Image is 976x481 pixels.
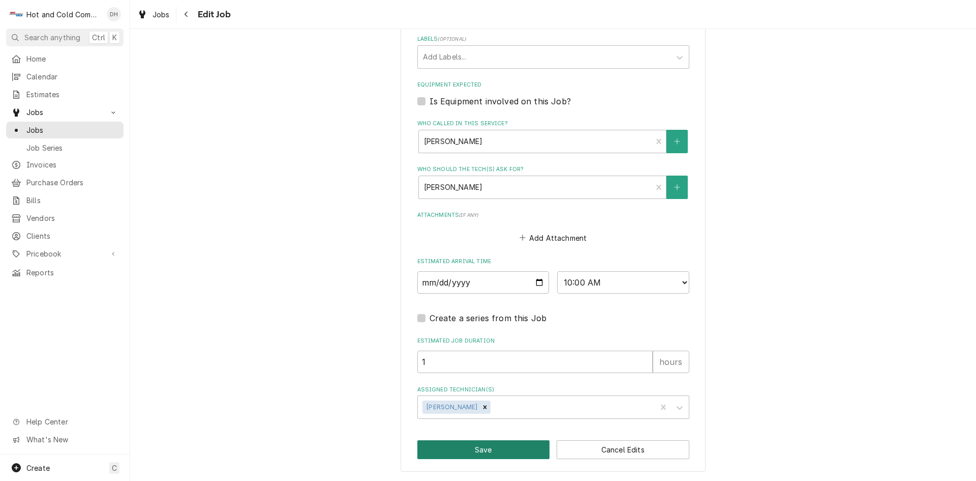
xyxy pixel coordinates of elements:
[417,165,689,174] label: Who should the tech(s) ask for?
[6,174,124,191] a: Purchase Orders
[459,212,478,218] span: ( if any )
[417,440,689,459] div: Button Group Row
[9,7,23,21] div: H
[26,464,50,472] span: Create
[674,138,680,145] svg: Create New Contact
[26,248,103,259] span: Pricebook
[417,211,689,245] div: Attachments
[6,29,124,46] button: Search anythingCtrlK
[557,440,689,459] button: Cancel Edits
[112,32,117,43] span: K
[653,351,689,373] div: hours
[417,35,689,43] label: Labels
[92,32,105,43] span: Ctrl
[6,139,124,156] a: Job Series
[479,401,491,414] div: Remove Jason Thomason
[6,431,124,448] a: Go to What's New
[6,228,124,244] a: Clients
[9,7,23,21] div: Hot and Cold Commercial Kitchens, Inc.'s Avatar
[6,264,124,281] a: Reports
[417,440,689,459] div: Button Group
[26,434,117,445] span: What's New
[417,35,689,68] div: Labels
[417,386,689,419] div: Assigned Technician(s)
[417,165,689,199] div: Who should the tech(s) ask for?
[6,210,124,227] a: Vendors
[6,245,124,262] a: Go to Pricebook
[26,89,118,100] span: Estimates
[417,386,689,394] label: Assigned Technician(s)
[26,231,118,241] span: Clients
[6,413,124,430] a: Go to Help Center
[26,177,118,188] span: Purchase Orders
[417,81,689,107] div: Equipment Expected
[26,71,118,82] span: Calendar
[417,120,689,128] label: Who called in this service?
[430,95,571,107] label: Is Equipment involved on this Job?
[417,258,689,294] div: Estimated Arrival Time
[133,6,174,23] a: Jobs
[26,159,118,170] span: Invoices
[26,195,118,206] span: Bills
[178,6,195,22] button: Navigate back
[417,271,550,294] input: Date
[26,107,103,118] span: Jobs
[26,213,118,223] span: Vendors
[107,7,121,21] div: DH
[152,9,170,20] span: Jobs
[107,7,121,21] div: Daryl Harris's Avatar
[417,258,689,266] label: Estimated Arrival Time
[112,463,117,473] span: C
[438,36,466,42] span: ( optional )
[430,312,547,324] label: Create a series from this Job
[417,337,689,345] label: Estimated Job Duration
[6,50,124,67] a: Home
[417,120,689,153] div: Who called in this service?
[666,130,688,153] button: Create New Contact
[195,8,231,21] span: Edit Job
[26,143,118,153] span: Job Series
[26,267,118,278] span: Reports
[6,86,124,103] a: Estimates
[6,104,124,121] a: Go to Jobs
[417,211,689,219] label: Attachments
[417,337,689,373] div: Estimated Job Duration
[6,192,124,209] a: Bills
[6,68,124,85] a: Calendar
[26,125,118,135] span: Jobs
[417,81,689,89] label: Equipment Expected
[417,440,550,459] button: Save
[26,416,117,427] span: Help Center
[674,184,680,191] svg: Create New Contact
[24,32,80,43] span: Search anything
[557,271,689,294] select: Time Select
[26,9,101,20] div: Hot and Cold Commercial Kitchens, Inc.
[6,156,124,173] a: Invoices
[6,122,124,138] a: Jobs
[666,176,688,199] button: Create New Contact
[26,53,118,64] span: Home
[422,401,479,414] div: [PERSON_NAME]
[517,231,589,245] button: Add Attachment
